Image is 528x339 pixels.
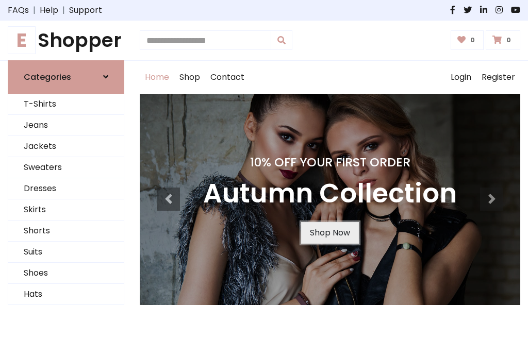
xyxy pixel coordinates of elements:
[203,155,457,169] h4: 10% Off Your First Order
[8,242,124,263] a: Suits
[8,29,124,52] a: EShopper
[29,4,40,16] span: |
[40,4,58,16] a: Help
[8,4,29,16] a: FAQs
[8,221,124,242] a: Shorts
[445,61,476,94] a: Login
[8,284,124,305] a: Hats
[8,136,124,157] a: Jackets
[8,26,36,54] span: E
[8,263,124,284] a: Shoes
[504,36,514,45] span: 0
[451,30,484,50] a: 0
[8,29,124,52] h1: Shopper
[476,61,520,94] a: Register
[174,61,205,94] a: Shop
[486,30,520,50] a: 0
[205,61,250,94] a: Contact
[24,72,71,82] h6: Categories
[8,178,124,199] a: Dresses
[8,115,124,136] a: Jeans
[8,157,124,178] a: Sweaters
[301,222,359,244] a: Shop Now
[8,94,124,115] a: T-Shirts
[140,61,174,94] a: Home
[8,60,124,94] a: Categories
[468,36,477,45] span: 0
[203,178,457,210] h3: Autumn Collection
[8,199,124,221] a: Skirts
[58,4,69,16] span: |
[69,4,102,16] a: Support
